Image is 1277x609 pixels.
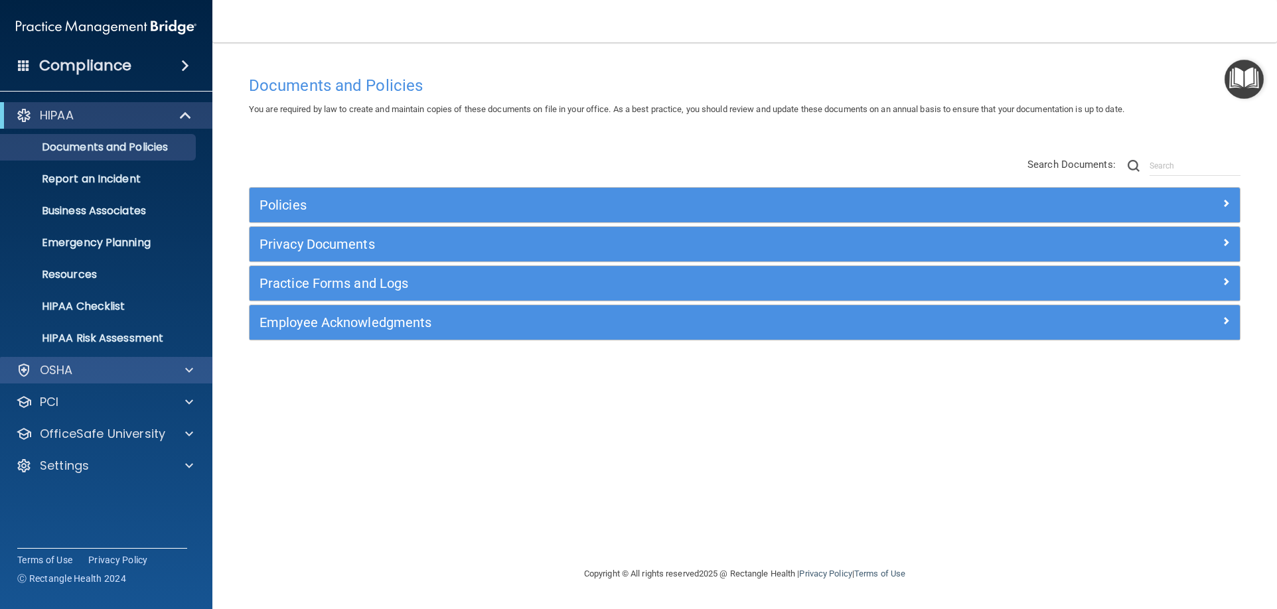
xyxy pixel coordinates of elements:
p: HIPAA Risk Assessment [9,332,190,345]
p: OSHA [40,362,73,378]
p: Documents and Policies [9,141,190,154]
button: Open Resource Center [1225,60,1264,99]
img: ic-search.3b580494.png [1128,160,1140,172]
p: Business Associates [9,204,190,218]
a: HIPAA [16,107,192,123]
p: Resources [9,268,190,281]
div: Copyright © All rights reserved 2025 @ Rectangle Health | | [502,553,987,595]
a: Privacy Documents [260,234,1230,255]
a: Privacy Policy [799,569,852,578]
a: Terms of Use [854,569,905,578]
span: You are required by law to create and maintain copies of these documents on file in your office. ... [249,104,1124,114]
p: OfficeSafe University [40,426,165,442]
h5: Privacy Documents [260,237,982,251]
img: PMB logo [16,14,196,40]
a: PCI [16,394,193,410]
a: Practice Forms and Logs [260,273,1230,294]
a: Employee Acknowledgments [260,312,1230,333]
a: OfficeSafe University [16,426,193,442]
span: Search Documents: [1027,159,1116,170]
span: Ⓒ Rectangle Health 2024 [17,572,126,585]
h4: Documents and Policies [249,77,1240,94]
a: Settings [16,458,193,474]
a: OSHA [16,362,193,378]
p: PCI [40,394,58,410]
p: HIPAA Checklist [9,300,190,313]
input: Search [1150,156,1240,176]
p: Report an Incident [9,172,190,186]
h5: Practice Forms and Logs [260,276,982,291]
p: HIPAA [40,107,74,123]
h4: Compliance [39,56,131,75]
p: Emergency Planning [9,236,190,249]
a: Privacy Policy [88,553,148,567]
h5: Employee Acknowledgments [260,315,982,330]
h5: Policies [260,198,982,212]
p: Settings [40,458,89,474]
a: Policies [260,194,1230,216]
a: Terms of Use [17,553,72,567]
